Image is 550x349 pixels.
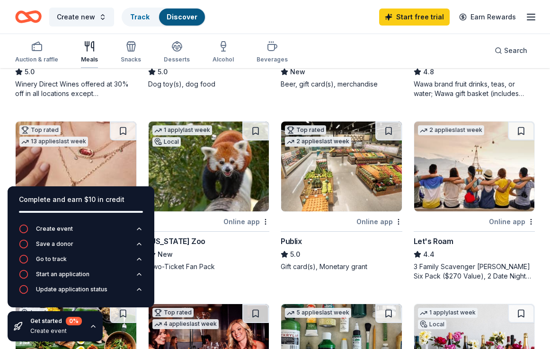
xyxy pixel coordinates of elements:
div: Gift card(s), Monetary grant [281,262,402,271]
button: Create event [19,224,143,239]
span: New [290,66,305,78]
a: Track [130,13,150,21]
span: Search [504,45,527,56]
div: Snacks [121,56,141,63]
span: 4.4 [423,249,435,260]
div: Beer, gift card(s), merchandise [281,79,402,89]
a: Image for Kendra ScottTop rated13 applieslast weekOnline app[PERSON_NAME]4.7Jewelry products, hom... [15,121,137,281]
a: Image for Let's Roam2 applieslast weekOnline appLet's Roam4.43 Family Scavenger [PERSON_NAME] Six... [414,121,535,281]
div: Top rated [285,125,326,135]
div: 2 applies last week [285,137,351,147]
a: Earn Rewards [453,9,522,26]
button: TrackDiscover [122,8,206,26]
div: Online app [356,216,402,227]
span: Create new [57,11,95,23]
div: 1 apply last week [418,308,478,318]
button: Auction & raffle [15,37,58,68]
img: Image for Virginia Zoo [149,122,269,211]
button: Search [487,41,535,60]
img: Image for Let's Roam [414,122,535,211]
div: Top rated [19,125,61,135]
div: Save a donor [36,240,73,248]
button: Start an application [19,270,143,285]
div: [US_STATE] Zoo [148,236,205,247]
span: 4.8 [423,66,434,78]
div: Beverages [257,56,288,63]
button: Alcohol [213,37,234,68]
button: Update application status [19,285,143,300]
div: Publix [281,236,302,247]
div: Auction & raffle [15,56,58,63]
div: Update application status [36,286,107,293]
div: Two-Ticket Fan Pack [148,262,270,271]
div: Create event [36,225,73,233]
img: Image for Kendra Scott [16,122,136,211]
div: Let's Roam [414,236,453,247]
button: Beverages [257,37,288,68]
img: Image for Publix [281,122,402,211]
a: Home [15,6,42,28]
div: Complete and earn $10 in credit [19,194,143,205]
div: Go to track [36,255,67,263]
div: Local [418,320,446,329]
span: 5.0 [158,66,168,78]
button: Desserts [164,37,190,68]
button: Snacks [121,37,141,68]
div: Get started [30,317,82,325]
a: Image for Virginia Zoo1 applylast weekLocalOnline app[US_STATE] ZooNewTwo-Ticket Fan Pack [148,121,270,271]
span: 5.0 [25,66,35,78]
button: Go to track [19,254,143,270]
div: Create event [30,327,82,335]
div: Top rated [152,308,194,317]
span: 5.0 [290,249,300,260]
div: 5 applies last week [285,308,351,318]
div: 4 applies last week [152,319,219,329]
div: Online app [223,216,269,227]
div: Desserts [164,56,190,63]
div: Alcohol [213,56,234,63]
button: Create new [49,8,114,26]
div: 2 applies last week [418,125,484,135]
div: 0 % [66,317,82,325]
div: Local [152,137,181,147]
div: Wawa brand fruit drinks, teas, or water; Wawa gift basket (includes Wawa products and coupons) [414,79,535,98]
div: Online app [489,216,535,227]
div: Dog toy(s), dog food [148,79,270,89]
span: New [158,249,173,260]
a: Discover [167,13,197,21]
a: Image for PublixTop rated2 applieslast weekOnline appPublix5.0Gift card(s), Monetary grant [281,121,402,271]
div: 1 apply last week [152,125,212,135]
div: Meals [81,56,98,63]
button: Meals [81,37,98,68]
div: 13 applies last week [19,137,88,147]
div: Winery Direct Wines offered at 30% off in all locations except [GEOGRAPHIC_DATA], [GEOGRAPHIC_DAT... [15,79,137,98]
a: Start free trial [379,9,450,26]
button: Save a donor [19,239,143,254]
div: Start an application [36,270,89,278]
div: 3 Family Scavenger [PERSON_NAME] Six Pack ($270 Value), 2 Date Night Scavenger [PERSON_NAME] Two ... [414,262,535,281]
